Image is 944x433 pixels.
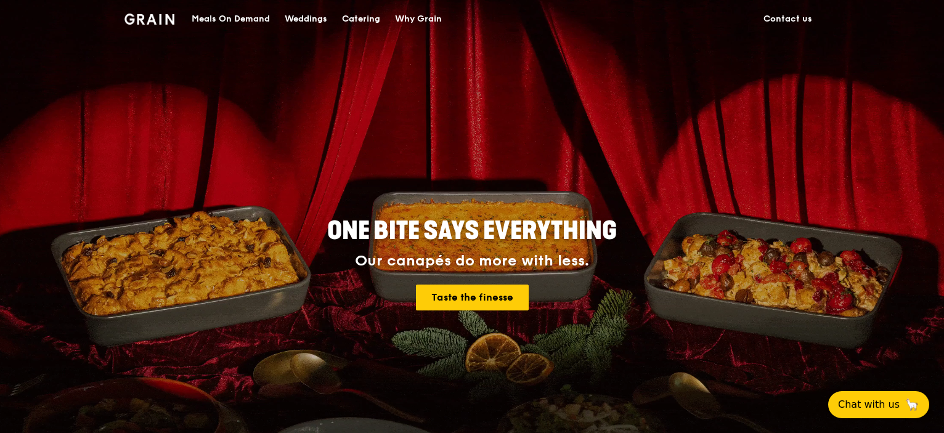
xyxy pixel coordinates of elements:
a: Taste the finesse [416,285,529,310]
a: Contact us [756,1,820,38]
div: Our canapés do more with less. [250,253,694,270]
span: Chat with us [838,397,900,412]
span: 🦙 [905,397,919,412]
button: Chat with us🦙 [828,391,929,418]
div: Catering [342,1,380,38]
a: Catering [335,1,388,38]
a: Weddings [277,1,335,38]
div: Weddings [285,1,327,38]
div: Why Grain [395,1,442,38]
span: ONE BITE SAYS EVERYTHING [327,216,617,246]
div: Meals On Demand [192,1,270,38]
a: Why Grain [388,1,449,38]
img: Grain [124,14,174,25]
